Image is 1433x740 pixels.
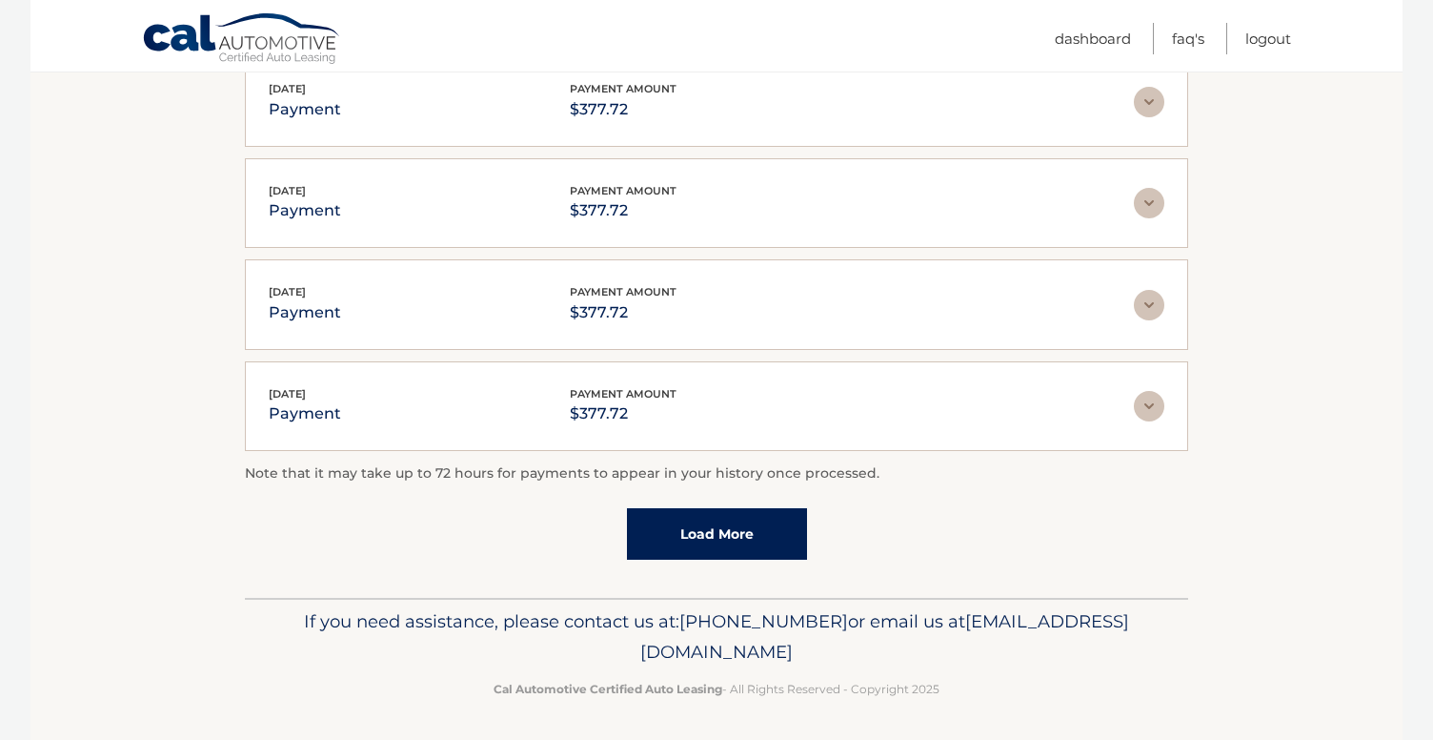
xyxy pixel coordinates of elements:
strong: Cal Automotive Certified Auto Leasing [494,682,722,696]
a: FAQ's [1172,23,1204,54]
span: [PHONE_NUMBER] [679,610,848,632]
p: - All Rights Reserved - Copyright 2025 [257,679,1176,699]
img: accordion-rest.svg [1134,188,1164,218]
a: Logout [1245,23,1291,54]
span: payment amount [570,285,676,298]
span: [EMAIL_ADDRESS][DOMAIN_NAME] [640,610,1129,663]
p: $377.72 [570,299,676,326]
p: $377.72 [570,401,676,427]
a: Dashboard [1055,23,1131,54]
img: accordion-rest.svg [1134,391,1164,421]
span: payment amount [570,184,676,197]
img: accordion-rest.svg [1134,290,1164,320]
p: Note that it may take up to 72 hours for payments to appear in your history once processed. [245,462,1188,485]
span: payment amount [570,82,676,95]
p: $377.72 [570,96,676,123]
img: accordion-rest.svg [1134,87,1164,117]
span: [DATE] [269,285,306,298]
p: payment [269,197,341,224]
p: payment [269,401,341,427]
p: payment [269,96,341,123]
p: If you need assistance, please contact us at: or email us at [257,606,1176,668]
a: Load More [627,508,807,560]
span: [DATE] [269,184,306,197]
span: [DATE] [269,82,306,95]
p: $377.72 [570,197,676,224]
span: [DATE] [269,387,306,401]
a: Cal Automotive [142,12,342,68]
span: payment amount [570,387,676,401]
p: payment [269,299,341,326]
